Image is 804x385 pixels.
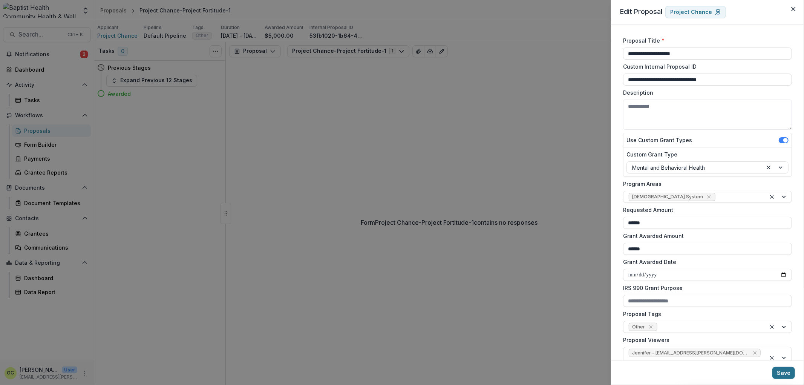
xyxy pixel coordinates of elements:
[623,180,787,188] label: Program Areas
[620,8,662,15] span: Edit Proposal
[670,9,712,15] p: Project Chance
[767,322,776,331] div: Clear selected options
[623,37,787,44] label: Proposal Title
[632,324,645,330] span: Other
[752,349,758,357] div: Remove Jennifer - jennifer.donahoo@bmcjax.com
[767,353,776,362] div: Clear selected options
[623,284,787,292] label: IRS 990 Grant Purpose
[623,232,787,240] label: Grant Awarded Amount
[626,150,784,158] label: Custom Grant Type
[623,310,787,318] label: Proposal Tags
[632,350,750,356] span: Jennifer - [EMAIL_ADDRESS][PERSON_NAME][DOMAIN_NAME]
[623,336,787,344] label: Proposal Viewers
[623,206,787,214] label: Requested Amount
[665,6,726,18] a: Project Chance
[623,63,787,71] label: Custom Internal Proposal ID
[647,323,655,331] div: Remove Other
[705,193,713,201] div: Remove Baptist System
[623,89,787,97] label: Description
[632,194,703,199] span: [DEMOGRAPHIC_DATA] System
[787,3,799,15] button: Close
[772,367,795,379] button: Save
[764,163,773,172] div: Clear selected options
[767,192,776,201] div: Clear selected options
[623,258,787,266] label: Grant Awarded Date
[626,136,692,144] label: Use Custom Grant Types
